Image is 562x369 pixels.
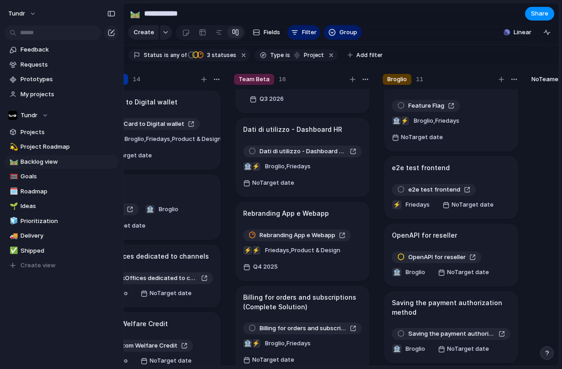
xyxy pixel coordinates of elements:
span: BackOffices dedicated to channels [111,274,198,283]
button: ⚡🏦Broglio,Friedays [241,159,313,174]
div: 🏦 [392,116,401,125]
span: Broglio [159,205,178,214]
span: Prototypes [21,75,115,84]
a: Prototypes [5,73,119,86]
span: OpenAPI for reseller [408,253,466,262]
span: No Target date [150,289,192,298]
div: 🛤️ [130,7,140,20]
span: 16 [279,75,286,84]
button: Tundr [5,109,119,122]
span: Custom Welfare Credit [111,341,177,350]
a: 🌱Ideas [5,199,119,213]
div: ⚡ [243,246,252,255]
button: Add filter [342,49,388,62]
a: e2e test frontend [392,184,476,196]
div: ⚡ [400,116,409,125]
span: Q3 2026 [257,94,286,104]
span: Dati di utilizzo - Dashboard HR [260,147,346,156]
div: 🏦 [243,162,252,171]
div: 🏦 [146,205,155,214]
span: Broglio , Friedays [414,116,459,125]
a: Projects [5,125,119,139]
div: 🧊Prioritization [5,214,119,228]
button: NoTarget date [241,176,297,190]
span: Q4 2025 [251,261,280,272]
span: Friedays [406,200,430,209]
span: Team Beta [239,75,270,84]
span: Roadmap [21,187,115,196]
a: Custom Welfare Credit [94,340,193,352]
span: Add Card to Digital wallet [111,120,184,129]
button: project [291,50,326,60]
a: BackOffices dedicated to channels [94,272,213,284]
div: 🏦 [243,339,252,348]
button: isany of [162,50,188,60]
a: Requests [5,58,119,72]
div: 🚚 [10,231,16,241]
div: 🗓️ [10,186,16,197]
button: 🚚 [8,231,17,240]
span: Broglio , Friedays [265,162,311,171]
a: 🥅Goals [5,170,119,183]
span: Rebranding App e Webapp [260,231,335,240]
span: No Target date [401,133,443,142]
a: Rebranding App e Webapp [243,229,351,241]
a: 🛤️Backlog view [5,155,119,169]
button: Tundr [4,6,41,21]
div: 🥅 [10,172,16,182]
a: 💫Project Roadmap [5,140,119,154]
span: Prioritization [21,217,115,226]
a: Saving the payment authorization method [392,328,510,340]
div: Dati di utilizzo - Dashboard HRDati di utilizzo - Dashboard HR⚡🏦Broglio,FriedaysNoTarget date [235,118,369,197]
span: Shipped [21,246,115,255]
span: Billing for orders and subscriptions (Complete Solution) [260,324,346,333]
span: No Target date [104,221,146,230]
span: No Target date [252,355,294,364]
h1: Billing for orders and subscriptions (Complete Solution) [243,292,362,312]
span: Broglio , Friedays , Product & Design [125,135,221,144]
button: Q3 2026 [247,92,288,106]
div: Feature FlagFeature Flag⚡🏦Broglio,FriedaysNoTarget date [384,72,518,151]
button: Group [324,25,362,40]
button: Create [128,25,159,40]
span: 3 [204,52,212,58]
span: No Target date [447,344,489,353]
button: 🛤️ [128,6,142,21]
button: 🏦Broglio [143,202,181,217]
button: 🏦Broglio [390,265,427,280]
div: BackOffices dedicated to channelsBackOffices dedicated to channelsBroglioNoTarget date [87,244,221,307]
div: 🏦 [392,268,401,277]
button: ⚡⚡Friedays,Product & Design [241,243,343,258]
span: No Target date [452,200,494,209]
button: NoTarget date [99,148,154,163]
h1: Rebranding App e Webapp [243,208,329,218]
span: Type [270,51,284,59]
div: 🌱 [10,201,16,212]
button: Fields [249,25,284,40]
span: Group [339,28,357,37]
div: ⚡ [251,162,260,171]
span: Saving the payment authorization method [408,329,495,338]
span: Delivery [21,231,115,240]
div: 🏦BroglioNoTarget date [87,174,221,240]
span: Ideas [21,202,115,211]
a: Feedback [5,43,119,57]
button: ⚡Friedays [390,197,432,212]
button: Filter [287,25,320,40]
a: Dati di utilizzo - Dashboard HR [243,146,362,157]
h1: e2e test frontend [392,163,450,173]
div: ⚡ [251,246,260,255]
span: Tundr [8,9,25,18]
button: NoTarget date [138,353,194,368]
span: Goals [21,172,115,181]
button: NoTarget date [390,130,445,145]
button: Share [525,7,554,21]
button: is [284,50,292,60]
span: Create view [21,261,56,270]
span: Status [144,51,162,59]
span: Project Roadmap [21,142,115,151]
button: 🧊 [8,217,17,226]
button: NoTarget date [436,342,491,356]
